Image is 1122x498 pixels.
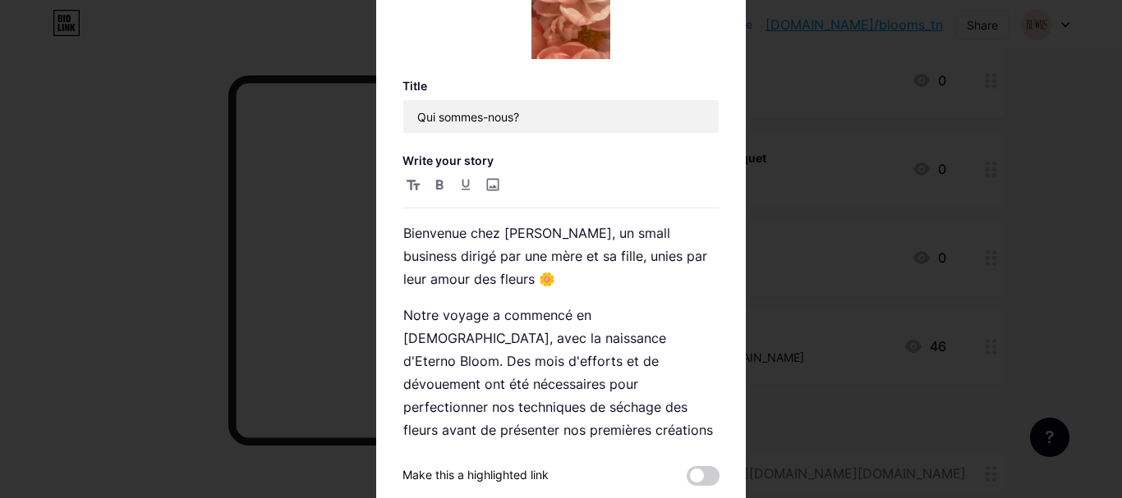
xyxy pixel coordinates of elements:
[402,153,720,167] h3: Write your story
[402,466,549,486] div: Make this a highlighted link
[403,304,719,464] p: Notre voyage a commencé en [DEMOGRAPHIC_DATA], avec la naissance d'Eterno Bloom. Des mois d'effor...
[402,79,720,93] h3: Title
[403,100,719,133] input: Title
[403,222,719,290] p: Bienvenue chez [PERSON_NAME], un small business dirigé par une mère et sa fille, unies par leur a...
